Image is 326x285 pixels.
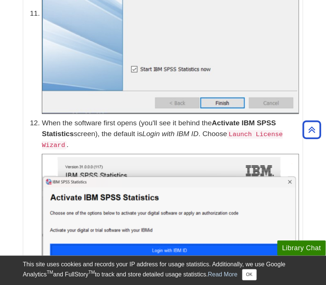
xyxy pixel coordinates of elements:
[300,125,324,135] a: Back to Top
[42,130,283,150] code: Launch License Wizard
[142,130,199,138] em: Login with IBM ID
[47,270,53,275] sup: TM
[23,260,303,281] div: This site uses cookies and records your IP address for usage statistics. Additionally, we use Goo...
[242,269,257,281] button: Close
[208,271,237,278] a: Read More
[89,270,95,275] sup: TM
[42,119,276,138] b: Activate IBM SPSS Statistics
[42,118,299,150] p: When the software first opens (you'll see it behind the screen), the default is . Choose .
[277,240,326,256] button: Library Chat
